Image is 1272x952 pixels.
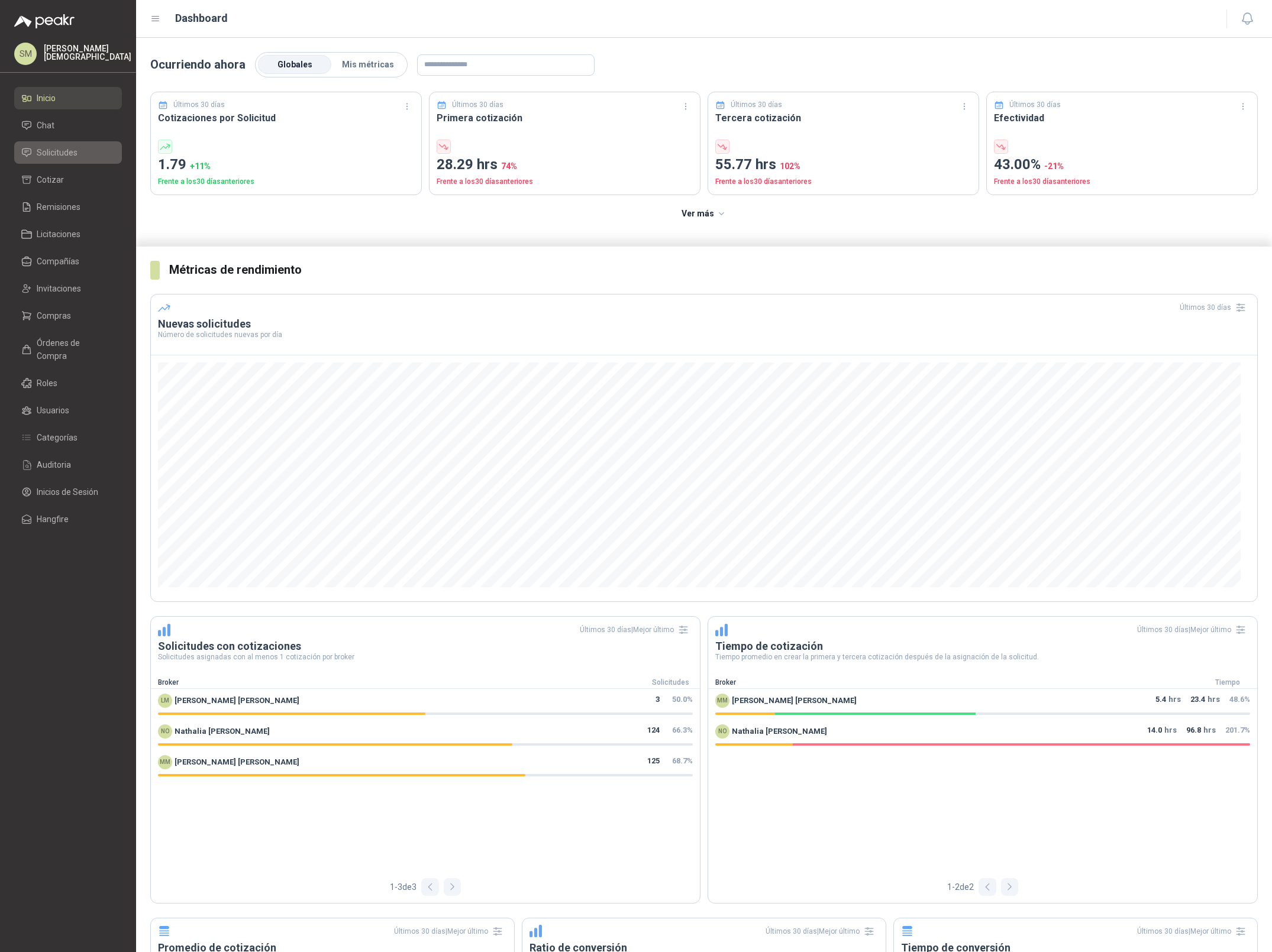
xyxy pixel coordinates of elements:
p: Últimos 30 días [1009,99,1061,111]
span: Invitaciones [37,282,81,295]
div: Últimos 30 días | Mejor último [1137,620,1250,639]
span: 102 % [780,161,800,171]
div: MM [158,755,172,769]
span: Inicio [37,92,56,105]
span: Chat [37,119,54,132]
a: Inicio [14,87,122,109]
span: 66.3 % [672,726,693,734]
span: -21 % [1044,161,1064,171]
div: Últimos 30 días | Mejor último [766,922,879,941]
span: Solicitudes [37,146,78,159]
span: Compras [37,309,71,322]
p: Últimos 30 días [173,99,225,111]
button: Ver más [675,202,734,226]
a: Remisiones [14,196,122,218]
a: Órdenes de Compra [14,332,122,367]
p: 43.00% [994,154,1250,176]
span: 74 % [501,161,517,171]
p: 55.77 hrs [715,154,971,176]
a: Invitaciones [14,277,122,300]
p: Frente a los 30 días anteriores [437,176,693,187]
a: Roles [14,372,122,394]
h3: Solicitudes con cotizaciones [158,639,693,653]
span: 14.0 [1147,724,1162,739]
span: Nathalia [PERSON_NAME] [732,726,827,737]
span: 1 - 2 de 2 [947,880,974,893]
a: Chat [14,114,122,137]
h3: Métricas de rendimiento [169,261,1258,279]
span: Nathalia [PERSON_NAME] [175,726,270,737]
div: SM [14,43,37,65]
p: Últimos 30 días [452,99,503,111]
span: Mis métricas [342,60,394,69]
div: Últimos 30 días | Mejor último [580,620,693,639]
div: Tiempo [1198,677,1257,688]
p: Últimos 30 días [731,99,782,111]
a: Compañías [14,250,122,273]
span: 96.8 [1186,724,1201,739]
a: Cotizar [14,169,122,191]
span: Auditoria [37,458,71,471]
p: [PERSON_NAME] [DEMOGRAPHIC_DATA] [44,44,131,61]
h3: Primera cotización [437,111,693,125]
span: [PERSON_NAME] [PERSON_NAME] [175,756,299,768]
h3: Tercera cotización [715,111,971,125]
a: Auditoria [14,454,122,476]
span: Hangfire [37,513,69,526]
a: Usuarios [14,399,122,422]
p: hrs [1147,724,1177,739]
a: Compras [14,305,122,327]
span: Compañías [37,255,79,268]
h3: Nuevas solicitudes [158,317,1250,331]
span: 68.7 % [672,756,693,765]
div: LM [158,694,172,708]
a: Solicitudes [14,141,122,164]
p: Número de solicitudes nuevas por día [158,331,1250,338]
p: Frente a los 30 días anteriores [715,176,971,187]
h3: Tiempo de cotización [715,639,1250,653]
div: NO [715,724,729,739]
p: Frente a los 30 días anteriores [994,176,1250,187]
div: NO [158,724,172,739]
div: Broker [708,677,1198,688]
div: MM [715,694,729,708]
p: Ocurriendo ahora [150,56,246,74]
span: 5.4 [1155,694,1166,708]
span: 48.6 % [1229,695,1250,704]
a: Inicios de Sesión [14,481,122,503]
a: Licitaciones [14,223,122,245]
p: hrs [1186,724,1216,739]
p: hrs [1155,694,1181,708]
div: Últimos 30 días [1180,298,1250,317]
div: Broker [151,677,641,688]
span: [PERSON_NAME] [PERSON_NAME] [732,695,857,707]
span: + 11 % [190,161,211,171]
h3: Efectividad [994,111,1250,125]
p: Frente a los 30 días anteriores [158,176,414,187]
span: 201.7 % [1225,726,1250,734]
span: Licitaciones [37,228,80,241]
p: 1.79 [158,154,414,176]
span: Usuarios [37,404,69,417]
span: Categorías [37,431,78,444]
p: 28.29 hrs [437,154,693,176]
span: 125 [647,755,660,769]
a: Hangfire [14,508,122,530]
h3: Cotizaciones por Solicitud [158,111,414,125]
span: Órdenes de Compra [37,336,111,362]
div: Últimos 30 días | Mejor último [394,922,507,941]
a: Categorías [14,426,122,449]
p: Tiempo promedio en crear la primera y tercera cotización después de la asignación de la solicitud. [715,653,1250,660]
h1: Dashboard [175,10,228,27]
div: Solicitudes [641,677,700,688]
span: [PERSON_NAME] [PERSON_NAME] [175,695,299,707]
span: 50.0 % [672,695,693,704]
span: Globales [277,60,312,69]
div: Últimos 30 días | Mejor último [1137,922,1250,941]
img: Logo peakr [14,14,75,28]
span: 124 [647,724,660,739]
p: Solicitudes asignadas con al menos 1 cotización por broker [158,653,693,660]
span: 23.4 [1190,694,1205,708]
span: 3 [656,694,660,708]
span: Inicios de Sesión [37,485,98,498]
